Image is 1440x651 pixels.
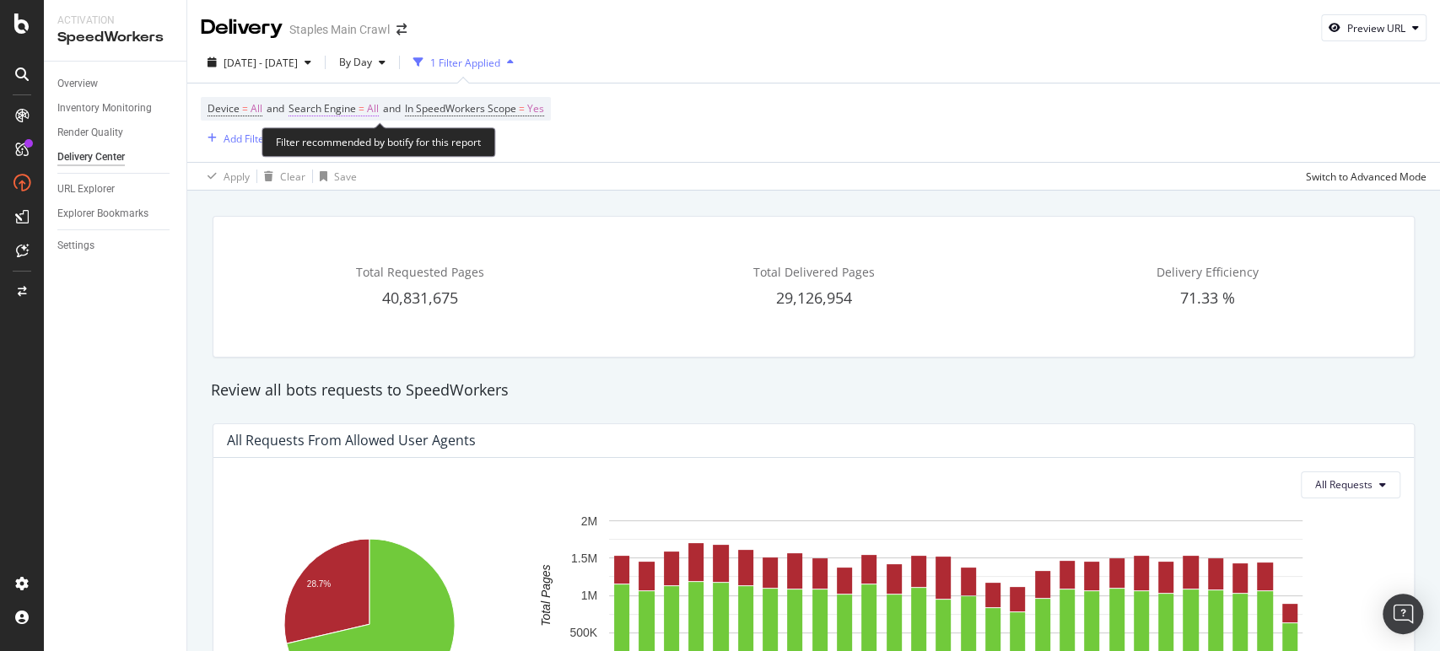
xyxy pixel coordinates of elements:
[1383,594,1423,634] div: Open Intercom Messenger
[405,101,516,116] span: In SpeedWorkers Scope
[57,100,175,117] a: Inventory Monitoring
[334,169,357,184] div: Save
[307,579,331,589] text: 28.7%
[201,128,268,148] button: Add Filter
[57,75,98,93] div: Overview
[752,264,874,280] span: Total Delivered Pages
[57,28,173,47] div: SpeedWorkers
[382,288,458,308] span: 40,831,675
[202,379,1425,401] div: Review all bots requests to SpeedWorkers
[1156,264,1258,280] span: Delivery Efficiency
[1179,288,1234,308] span: 71.33 %
[201,49,318,76] button: [DATE] - [DATE]
[430,56,500,70] div: 1 Filter Applied
[257,163,305,190] button: Clear
[57,205,148,223] div: Explorer Bookmarks
[57,75,175,93] a: Overview
[1299,163,1427,190] button: Switch to Advanced Mode
[280,169,305,184] div: Clear
[201,13,283,42] div: Delivery
[57,124,175,142] a: Render Quality
[57,237,175,255] a: Settings
[519,101,525,116] span: =
[332,49,392,76] button: By Day
[571,551,597,565] text: 1.5M
[57,180,115,198] div: URL Explorer
[407,49,520,76] button: 1 Filter Applied
[57,124,123,142] div: Render Quality
[57,148,175,166] a: Delivery Center
[224,56,298,70] span: [DATE] - [DATE]
[267,101,284,116] span: and
[367,97,379,121] span: All
[201,163,250,190] button: Apply
[57,100,152,117] div: Inventory Monitoring
[356,264,484,280] span: Total Requested Pages
[251,97,262,121] span: All
[569,626,597,639] text: 500K
[396,24,407,35] div: arrow-right-arrow-left
[208,101,240,116] span: Device
[1321,14,1427,41] button: Preview URL
[57,13,173,28] div: Activation
[289,101,356,116] span: Search Engine
[527,97,544,121] span: Yes
[227,432,476,449] div: All Requests from Allowed User Agents
[262,127,495,157] div: Filter recommended by botify for this report
[580,589,596,602] text: 1M
[359,101,364,116] span: =
[289,21,390,38] div: Staples Main Crawl
[332,55,372,69] span: By Day
[224,132,268,146] div: Add Filter
[580,514,596,527] text: 2M
[57,180,175,198] a: URL Explorer
[57,237,94,255] div: Settings
[224,169,250,184] div: Apply
[57,205,175,223] a: Explorer Bookmarks
[1315,477,1373,492] span: All Requests
[775,288,851,308] span: 29,126,954
[1347,21,1405,35] div: Preview URL
[242,101,248,116] span: =
[313,163,357,190] button: Save
[1306,169,1427,184] div: Switch to Advanced Mode
[57,148,125,166] div: Delivery Center
[539,564,553,626] text: Total Pages
[1301,471,1400,498] button: All Requests
[383,101,401,116] span: and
